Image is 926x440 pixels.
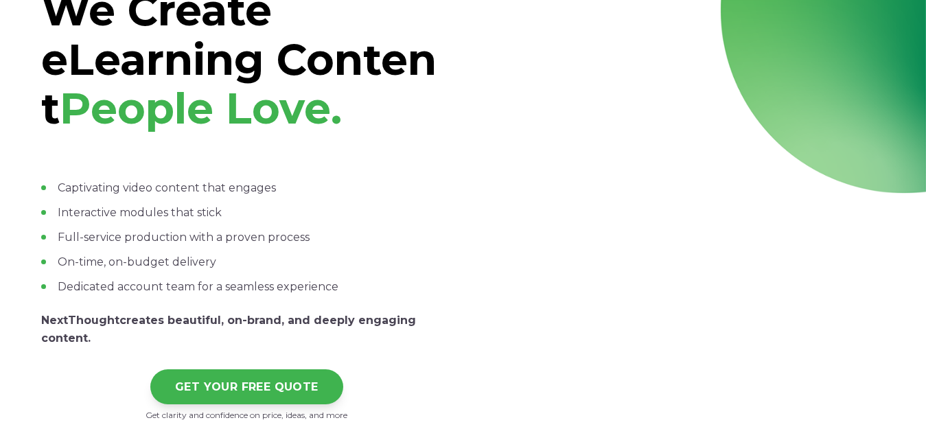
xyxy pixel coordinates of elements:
strong: NextThought [41,314,119,327]
a: GET YOUR FREE QUOTE [150,369,343,404]
span: On-time, on-budget delivery [58,255,216,268]
span: Dedicated account team for a seamless experience [58,280,338,293]
span: Interactive modules that stick [58,206,222,219]
span: Get clarity and confidence on price, ideas, and more [146,410,347,420]
span: creates beautiful, on-brand, and deeply engaging content. [41,314,416,345]
span: Captivating video content that engages [58,181,276,194]
span: Full-service production with a proven process [58,231,310,244]
span: People Love. [60,82,342,135]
